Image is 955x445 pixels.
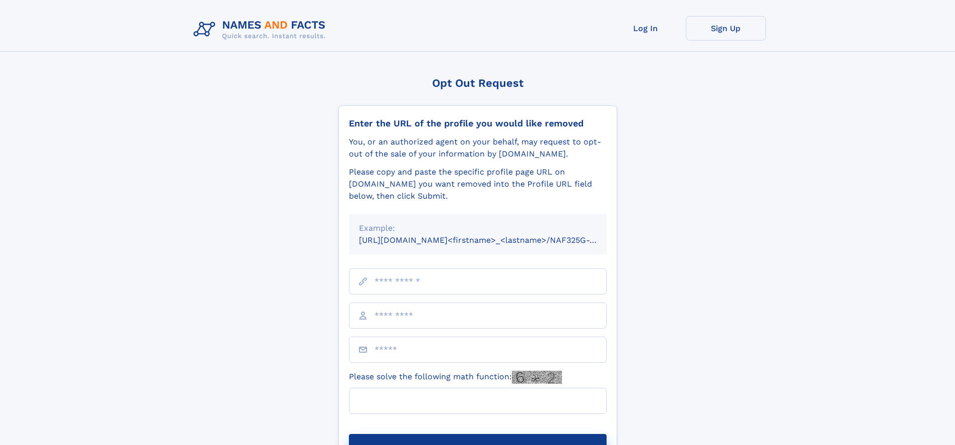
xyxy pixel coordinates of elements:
[349,166,607,202] div: Please copy and paste the specific profile page URL on [DOMAIN_NAME] you want removed into the Pr...
[359,222,597,234] div: Example:
[338,77,617,89] div: Opt Out Request
[359,235,626,245] small: [URL][DOMAIN_NAME]<firstname>_<lastname>/NAF325G-xxxxxxxx
[686,16,766,41] a: Sign Up
[349,118,607,129] div: Enter the URL of the profile you would like removed
[349,136,607,160] div: You, or an authorized agent on your behalf, may request to opt-out of the sale of your informatio...
[606,16,686,41] a: Log In
[349,371,562,384] label: Please solve the following math function:
[189,16,334,43] img: Logo Names and Facts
